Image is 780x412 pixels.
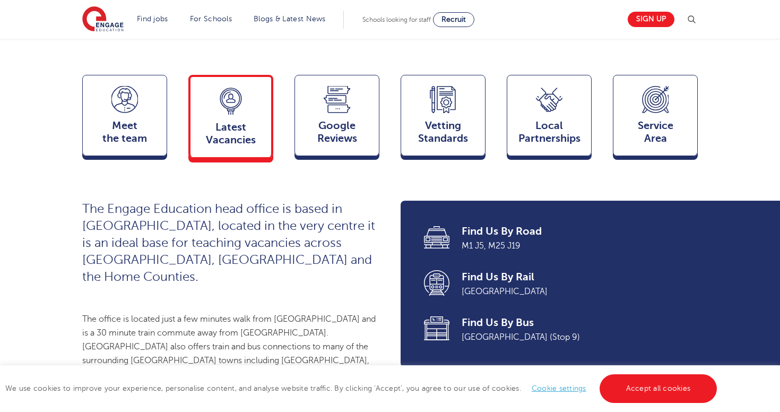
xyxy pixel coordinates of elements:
img: Engage Education [82,6,124,33]
a: GoogleReviews [294,75,379,161]
a: LatestVacancies [188,75,273,162]
span: The office is located just a few minutes walk from [GEOGRAPHIC_DATA] and is a 30 minute train com... [82,314,376,408]
span: Find Us By Bus [462,315,683,330]
a: Find jobs [137,15,168,23]
span: Recruit [441,15,466,23]
a: For Schools [190,15,232,23]
span: Find Us By Road [462,224,683,239]
a: Recruit [433,12,474,27]
span: Find Us By Rail [462,270,683,285]
a: VettingStandards [401,75,486,161]
span: We use cookies to improve your experience, personalise content, and analyse website traffic. By c... [5,384,720,392]
span: [GEOGRAPHIC_DATA] [462,285,683,298]
a: Cookie settings [532,384,586,392]
span: Latest Vacancies [196,121,266,147]
span: Local Partnerships [513,119,586,145]
span: The Engage Education head office is based in [GEOGRAPHIC_DATA], located in the very centre it is ... [82,202,375,284]
a: Blogs & Latest News [254,15,326,23]
span: Meet the team [88,119,161,145]
span: Vetting Standards [406,119,480,145]
a: Meetthe team [82,75,167,161]
span: Schools looking for staff [362,16,431,23]
a: Local Partnerships [507,75,592,161]
a: Sign up [628,12,674,27]
span: M1 J5, M25 J19 [462,239,683,253]
span: Service Area [619,119,692,145]
span: [GEOGRAPHIC_DATA] (Stop 9) [462,330,683,344]
span: Google Reviews [300,119,374,145]
a: ServiceArea [613,75,698,161]
a: Accept all cookies [600,374,717,403]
